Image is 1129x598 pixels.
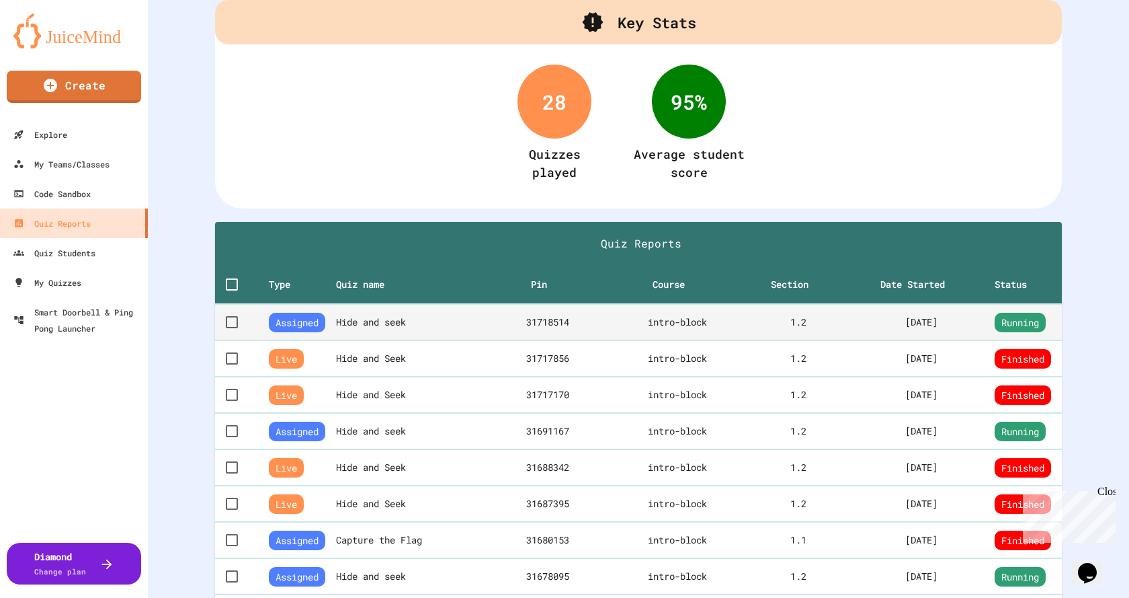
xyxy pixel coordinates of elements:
td: [DATE] [848,340,995,377]
span: Running [995,313,1046,332]
span: Live [269,349,304,369]
span: Type [269,276,308,293]
span: Assigned [269,531,325,550]
span: Running [995,422,1046,441]
div: 1 . 2 [760,315,837,329]
div: 28 [517,65,591,139]
span: Pin [531,276,564,293]
span: Finished [995,531,1051,550]
td: [DATE] [848,377,995,413]
div: intro-block [616,497,739,511]
td: 31718514 [490,304,605,340]
span: Finished [995,385,1051,405]
div: My Teams/Classes [13,156,110,172]
div: intro-block [616,388,739,402]
h1: Quiz Reports [226,235,1056,252]
button: DiamondChange plan [7,543,141,585]
div: 1 . 2 [760,570,837,583]
span: Assigned [269,567,325,587]
div: Quiz Students [13,245,95,261]
a: Create [7,71,141,103]
td: [DATE] [848,558,995,595]
span: Change plan [34,566,86,576]
div: 1 . 2 [760,497,837,511]
span: Running [995,567,1046,587]
td: [DATE] [848,449,995,486]
th: Hide and seek [336,304,490,340]
th: Hide and seek [336,558,490,595]
span: Quiz name [336,276,402,293]
div: Quiz Reports [13,215,91,231]
td: 31691167 [490,413,605,449]
div: intro-block [616,315,739,329]
img: logo-orange.svg [13,13,134,48]
th: Hide and Seek [336,377,490,413]
div: Chat with us now!Close [5,5,93,85]
div: Explore [13,126,67,143]
td: 31717856 [490,340,605,377]
td: [DATE] [848,522,995,558]
td: [DATE] [848,413,995,449]
div: 95 % [652,65,726,139]
div: My Quizzes [13,274,81,291]
div: intro-block [616,424,739,438]
td: 31717170 [490,377,605,413]
div: Diamond [34,550,86,578]
span: Assigned [269,313,325,332]
div: Quizzes played [529,145,581,182]
span: Assigned [269,422,325,441]
div: Smart Doorbell & Ping Pong Launcher [13,304,142,336]
div: intro-block [616,461,739,474]
td: [DATE] [848,304,995,340]
span: Live [269,385,304,405]
div: Code Sandbox [13,186,91,202]
div: 1 . 2 [760,424,837,438]
span: Section [771,276,826,293]
th: Hide and seek [336,413,490,449]
div: 1 . 2 [760,352,837,365]
div: intro-block [616,352,739,365]
td: 31680153 [490,522,605,558]
td: 31687395 [490,486,605,522]
th: Hide and Seek [336,340,490,377]
div: 1 . 2 [760,461,837,474]
th: Hide and Seek [336,486,490,522]
div: intro-block [616,570,739,583]
th: Hide and Seek [336,449,490,486]
td: 31678095 [490,558,605,595]
div: intro-block [616,533,739,547]
span: Status [995,276,1044,293]
span: Finished [995,494,1051,514]
td: 31688342 [490,449,605,486]
span: Live [269,494,304,514]
td: [DATE] [848,486,995,522]
iframe: chat widget [1017,486,1116,543]
span: Course [653,276,702,293]
span: Finished [995,349,1051,369]
span: Finished [995,458,1051,478]
span: Date Started [880,276,962,293]
div: 1 . 2 [760,388,837,402]
div: 1 . 1 [760,533,837,547]
div: Average student score [632,145,746,182]
span: Live [269,458,304,478]
iframe: chat widget [1073,544,1116,585]
th: Capture the Flag [336,522,490,558]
